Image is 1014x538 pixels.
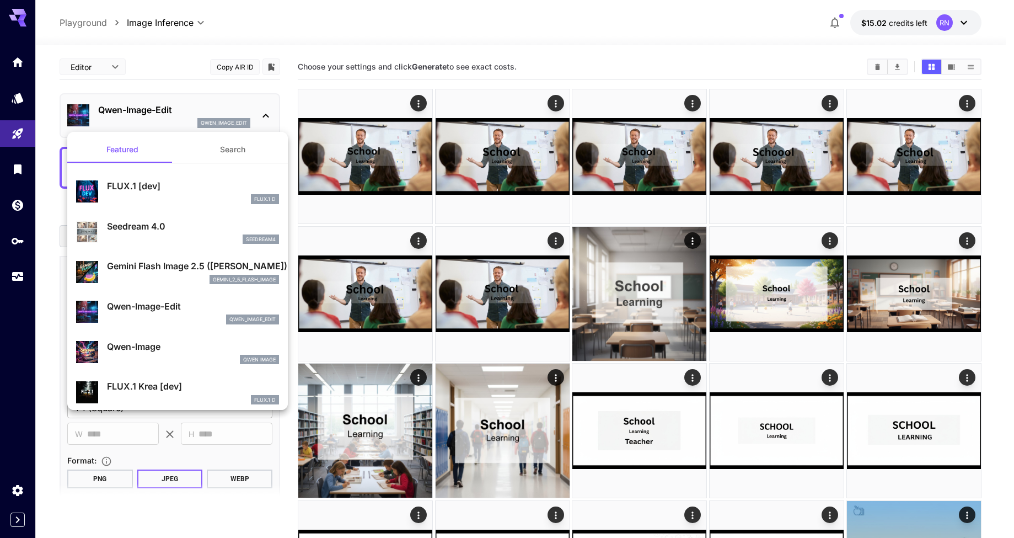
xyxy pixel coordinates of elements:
[229,316,276,323] p: qwen_image_edit
[107,220,279,233] p: Seedream 4.0
[254,195,276,203] p: FLUX.1 D
[254,396,276,404] p: FLUX.1 D
[76,335,279,369] div: Qwen-ImageQwen Image
[76,215,279,249] div: Seedream 4.0seedream4
[76,175,279,209] div: FLUX.1 [dev]FLUX.1 D
[107,179,279,193] p: FLUX.1 [dev]
[178,136,288,163] button: Search
[76,255,279,289] div: Gemini Flash Image 2.5 ([PERSON_NAME])gemini_2_5_flash_image
[76,295,279,329] div: Qwen-Image-Editqwen_image_edit
[246,236,276,243] p: seedream4
[243,356,276,364] p: Qwen Image
[107,340,279,353] p: Qwen-Image
[213,276,276,284] p: gemini_2_5_flash_image
[107,380,279,393] p: FLUX.1 Krea [dev]
[76,375,279,409] div: FLUX.1 Krea [dev]FLUX.1 D
[67,136,178,163] button: Featured
[107,259,279,273] p: Gemini Flash Image 2.5 ([PERSON_NAME])
[107,300,279,313] p: Qwen-Image-Edit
